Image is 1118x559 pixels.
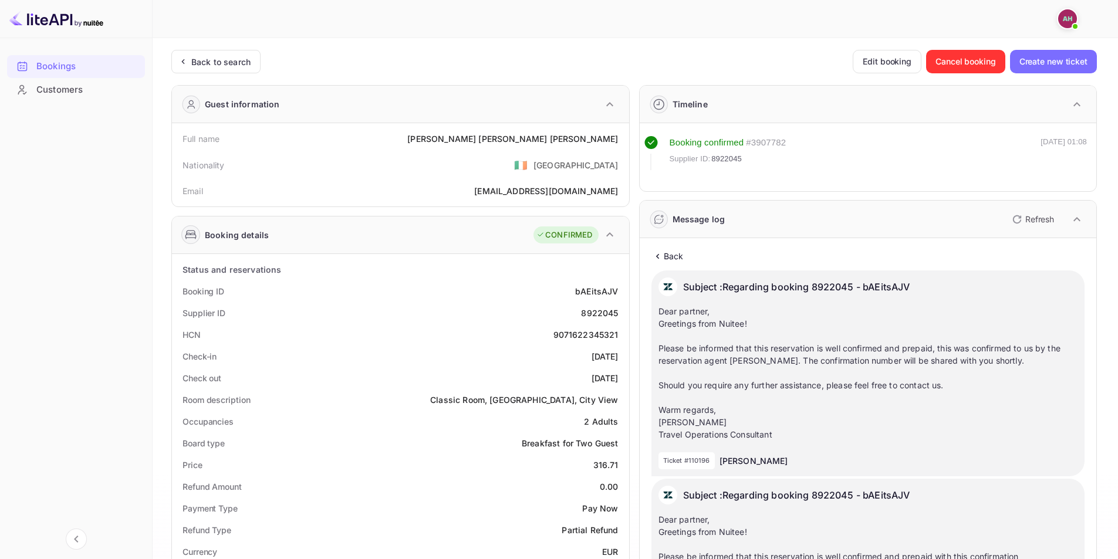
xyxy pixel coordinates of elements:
[205,98,280,110] div: Guest information
[1058,9,1077,28] img: Asmaa Hajji
[575,285,618,297] div: bAEitsAJV
[407,133,618,145] div: [PERSON_NAME] [PERSON_NAME] [PERSON_NAME]
[183,372,221,384] div: Check out
[746,136,786,150] div: # 3907782
[36,83,139,97] div: Customers
[663,456,710,466] p: Ticket #110196
[66,528,87,550] button: Collapse navigation
[522,437,618,449] div: Breakfast for Two Guest
[600,480,619,493] div: 0.00
[592,372,619,384] div: [DATE]
[592,350,619,362] div: [DATE]
[711,153,742,165] span: 8922045
[581,307,618,319] div: 8922045
[582,502,618,514] div: Pay Now
[1041,136,1087,170] div: [DATE] 01:08
[673,98,708,110] div: Timeline
[183,546,217,558] div: Currency
[533,159,619,171] div: [GEOGRAPHIC_DATA]
[183,285,224,297] div: Booking ID
[658,277,677,296] img: AwvSTEc2VUhQAAAAAElFTkSuQmCC
[673,213,725,225] div: Message log
[1010,50,1097,73] button: Create new ticket
[7,55,145,78] div: Bookings
[683,486,910,504] p: Subject : Regarding booking 8922045 - bAEitsAJV
[7,79,145,100] a: Customers
[183,415,234,428] div: Occupancies
[720,455,788,467] p: [PERSON_NAME]
[593,459,619,471] div: 316.71
[183,437,225,449] div: Board type
[658,416,1078,441] p: [PERSON_NAME] Travel Operations Consultant
[430,394,618,406] div: Classic Room, [GEOGRAPHIC_DATA], City View
[514,154,528,175] span: United States
[205,229,269,241] div: Booking details
[183,350,217,362] div: Check-in
[183,480,242,493] div: Refund Amount
[1025,213,1054,225] p: Refresh
[474,185,618,197] div: [EMAIL_ADDRESS][DOMAIN_NAME]
[553,328,619,341] div: 9071622345321
[926,50,1005,73] button: Cancel booking
[183,524,231,536] div: Refund Type
[9,9,103,28] img: LiteAPI logo
[7,55,145,77] a: Bookings
[853,50,921,73] button: Edit booking
[36,60,139,73] div: Bookings
[183,263,281,276] div: Status and reservations
[183,159,225,171] div: Nationality
[183,328,201,341] div: HCN
[183,459,202,471] div: Price
[602,546,618,558] div: EUR
[183,394,250,406] div: Room description
[183,307,225,319] div: Supplier ID
[7,79,145,101] div: Customers
[191,56,251,68] div: Back to search
[670,153,711,165] span: Supplier ID:
[658,486,677,504] img: AwvSTEc2VUhQAAAAAElFTkSuQmCC
[683,277,910,296] p: Subject : Regarding booking 8922045 - bAEitsAJV
[536,229,592,241] div: CONFIRMED
[584,415,618,428] div: 2 Adults
[562,524,618,536] div: Partial Refund
[664,250,684,262] p: Back
[183,185,203,197] div: Email
[1005,210,1059,229] button: Refresh
[670,136,744,150] div: Booking confirmed
[183,133,219,145] div: Full name
[183,502,238,514] div: Payment Type
[658,305,1078,441] div: Dear partner, Greetings from Nuitee! Please be informed that this reservation is well confirmed a...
